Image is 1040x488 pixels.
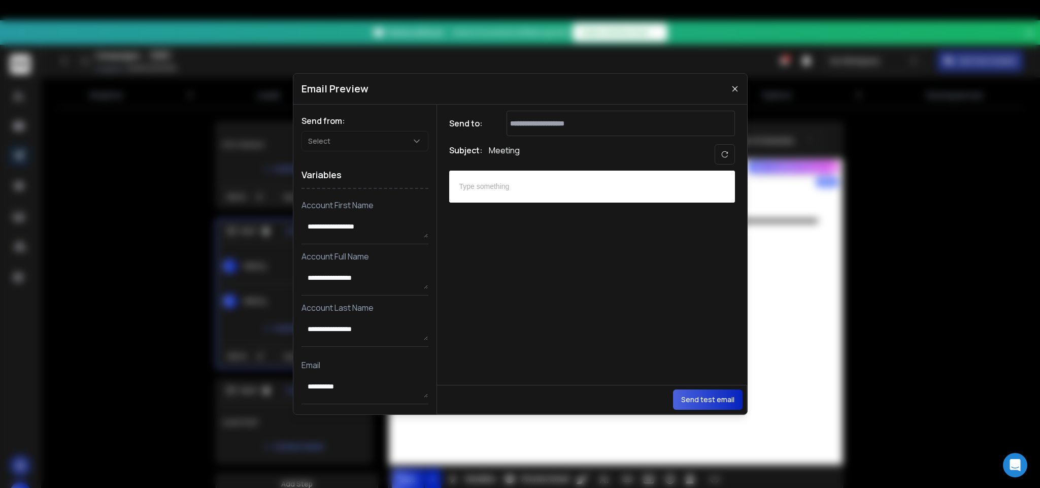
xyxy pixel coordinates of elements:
h1: Subject: [449,144,483,165]
p: Account Last Name [301,302,428,314]
h1: Variables [301,161,428,189]
h1: Send from: [301,115,428,127]
button: Send test email [673,389,743,410]
p: Account First Name [301,199,428,211]
p: Meeting [489,144,520,165]
p: Email [301,359,428,371]
p: Account Full Name [301,250,428,263]
h1: Email Preview [301,82,368,96]
div: Open Intercom Messenger [1003,453,1027,477]
h1: Send to: [449,117,490,129]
